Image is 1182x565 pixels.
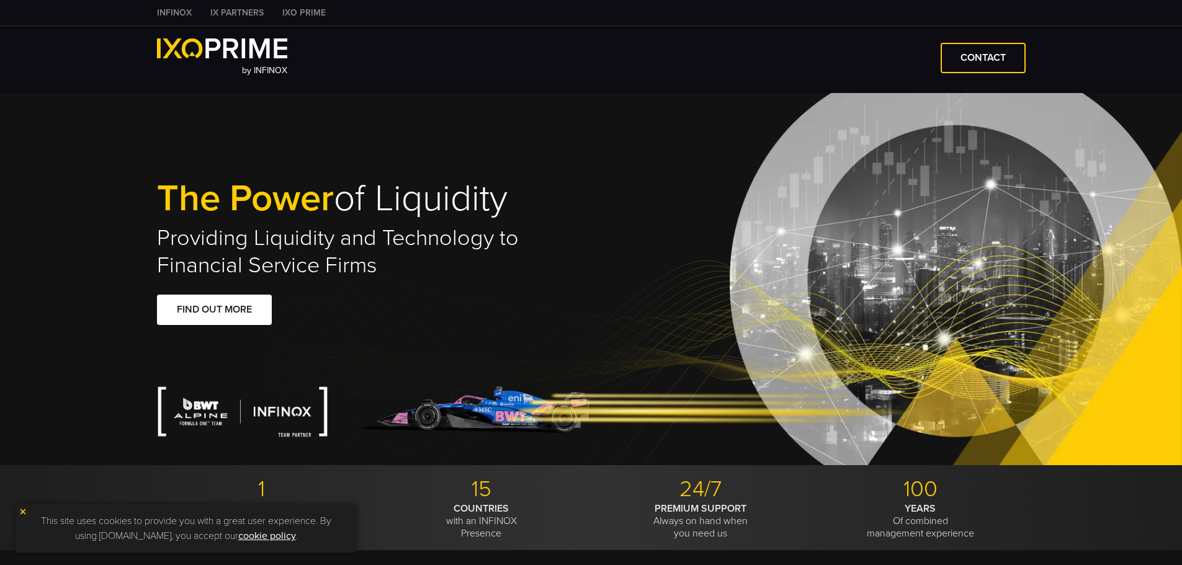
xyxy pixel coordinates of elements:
[19,507,27,516] img: yellow close icon
[376,502,586,540] p: with an INFINOX Presence
[148,6,201,19] a: INFINOX
[815,502,1026,540] p: Of combined management experience
[815,476,1026,503] p: 100
[157,176,334,221] span: The Power
[596,502,806,540] p: Always on hand when you need us
[157,502,367,527] p: Provider
[941,43,1026,73] a: CONTACT
[376,476,586,503] p: 15
[905,502,936,515] strong: YEARS
[454,502,509,515] strong: COUNTRIES
[157,295,272,325] a: FIND OUT MORE
[157,38,288,78] a: by INFINOX
[596,476,806,503] p: 24/7
[157,225,591,279] h2: Providing Liquidity and Technology to Financial Service Firms
[655,502,746,515] strong: PREMIUM SUPPORT
[22,510,351,546] p: This site uses cookies to provide you with a great user experience. By using [DOMAIN_NAME], you a...
[227,502,297,515] strong: ALL INCLUSIVE
[201,6,273,19] a: IX PARTNERS
[238,530,296,542] a: cookie policy
[157,476,367,503] p: 1
[242,65,287,76] span: by INFINOX
[273,6,335,19] a: IXO PRIME
[157,179,591,218] h1: of Liquidity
